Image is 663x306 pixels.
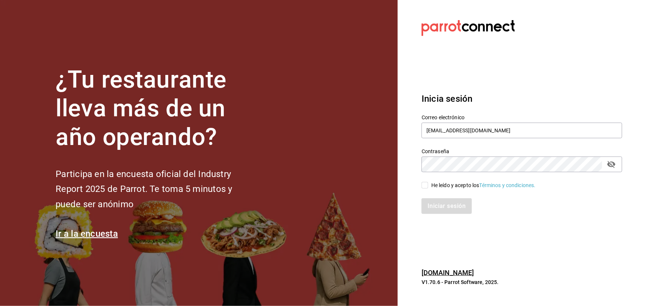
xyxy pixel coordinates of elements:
[422,278,622,286] p: V1.70.6 - Parrot Software, 2025.
[431,182,536,189] div: He leído y acepto los
[56,228,118,239] a: Ir a la encuesta
[56,66,257,151] h1: ¿Tu restaurante lleva más de un año operando?
[479,182,536,188] a: Términos y condiciones.
[422,269,474,277] a: [DOMAIN_NAME]
[605,158,618,171] button: passwordField
[56,167,257,212] h2: Participa en la encuesta oficial del Industry Report 2025 de Parrot. Te toma 5 minutos y puede se...
[422,123,622,138] input: Ingresa tu correo electrónico
[422,149,622,154] label: Contraseña
[422,115,622,120] label: Correo electrónico
[422,92,622,105] h3: Inicia sesión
